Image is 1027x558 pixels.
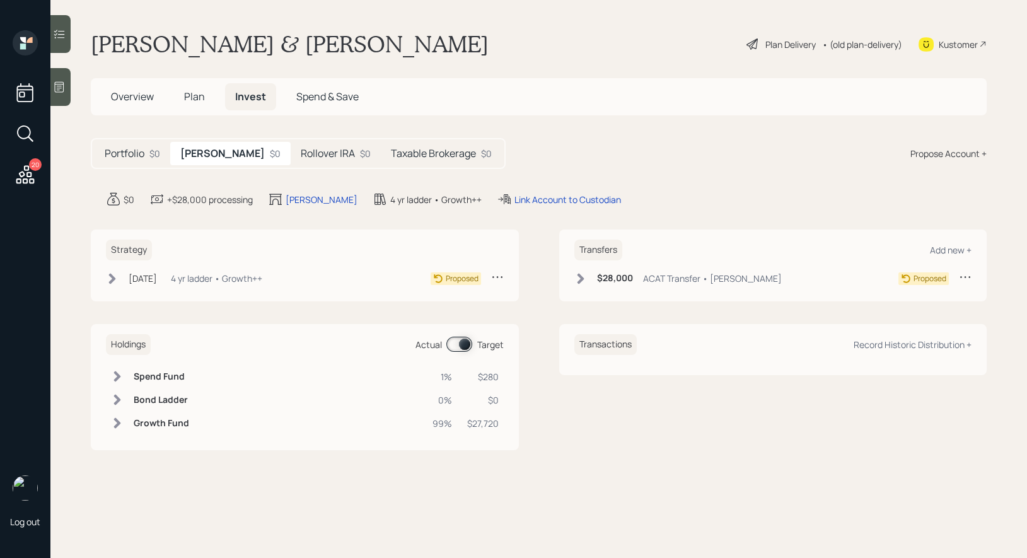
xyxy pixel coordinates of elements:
[124,193,134,206] div: $0
[446,273,479,284] div: Proposed
[301,148,355,160] h5: Rollover IRA
[910,147,987,160] div: Propose Account +
[167,193,253,206] div: +$28,000 processing
[643,272,782,285] div: ACAT Transfer • [PERSON_NAME]
[854,339,972,351] div: Record Historic Distribution +
[184,90,205,103] span: Plan
[415,338,442,351] div: Actual
[467,417,499,430] div: $27,720
[939,38,978,51] div: Kustomer
[134,371,189,382] h6: Spend Fund
[914,273,946,284] div: Proposed
[10,516,40,528] div: Log out
[111,90,154,103] span: Overview
[391,148,476,160] h5: Taxable Brokerage
[765,38,816,51] div: Plan Delivery
[149,147,160,160] div: $0
[360,147,371,160] div: $0
[467,370,499,383] div: $280
[13,475,38,501] img: treva-nostdahl-headshot.png
[129,272,157,285] div: [DATE]
[432,370,452,383] div: 1%
[106,240,152,260] h6: Strategy
[270,147,281,160] div: $0
[296,90,359,103] span: Spend & Save
[180,148,265,160] h5: [PERSON_NAME]
[171,272,262,285] div: 4 yr ladder • Growth++
[432,393,452,407] div: 0%
[930,244,972,256] div: Add new +
[467,393,499,407] div: $0
[134,418,189,429] h6: Growth Fund
[91,30,489,58] h1: [PERSON_NAME] & [PERSON_NAME]
[286,193,357,206] div: [PERSON_NAME]
[106,334,151,355] h6: Holdings
[105,148,144,160] h5: Portfolio
[432,417,452,430] div: 99%
[134,395,189,405] h6: Bond Ladder
[29,158,42,171] div: 20
[514,193,621,206] div: Link Account to Custodian
[481,147,492,160] div: $0
[822,38,902,51] div: • (old plan-delivery)
[574,240,622,260] h6: Transfers
[477,338,504,351] div: Target
[574,334,637,355] h6: Transactions
[235,90,266,103] span: Invest
[597,273,633,284] h6: $28,000
[390,193,482,206] div: 4 yr ladder • Growth++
